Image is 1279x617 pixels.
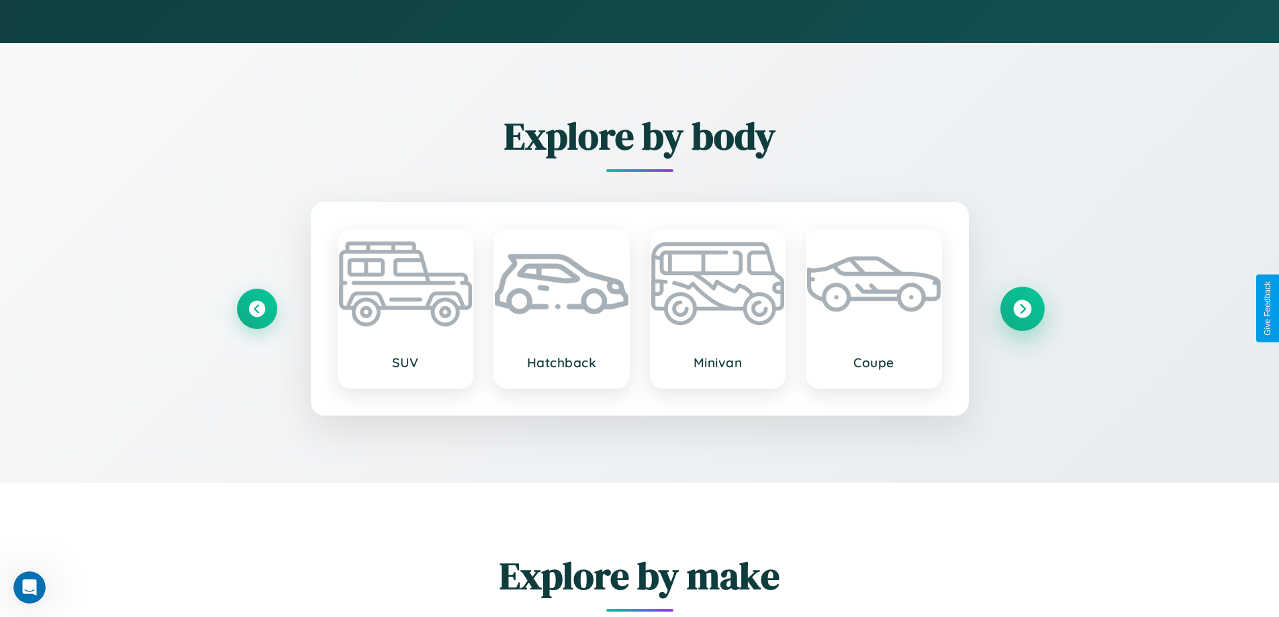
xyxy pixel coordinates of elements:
[237,550,1043,602] h2: Explore by make
[508,354,615,371] h3: Hatchback
[665,354,771,371] h3: Minivan
[1263,281,1272,336] div: Give Feedback
[820,354,927,371] h3: Coupe
[13,571,46,604] iframe: Intercom live chat
[352,354,459,371] h3: SUV
[237,110,1043,162] h2: Explore by body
